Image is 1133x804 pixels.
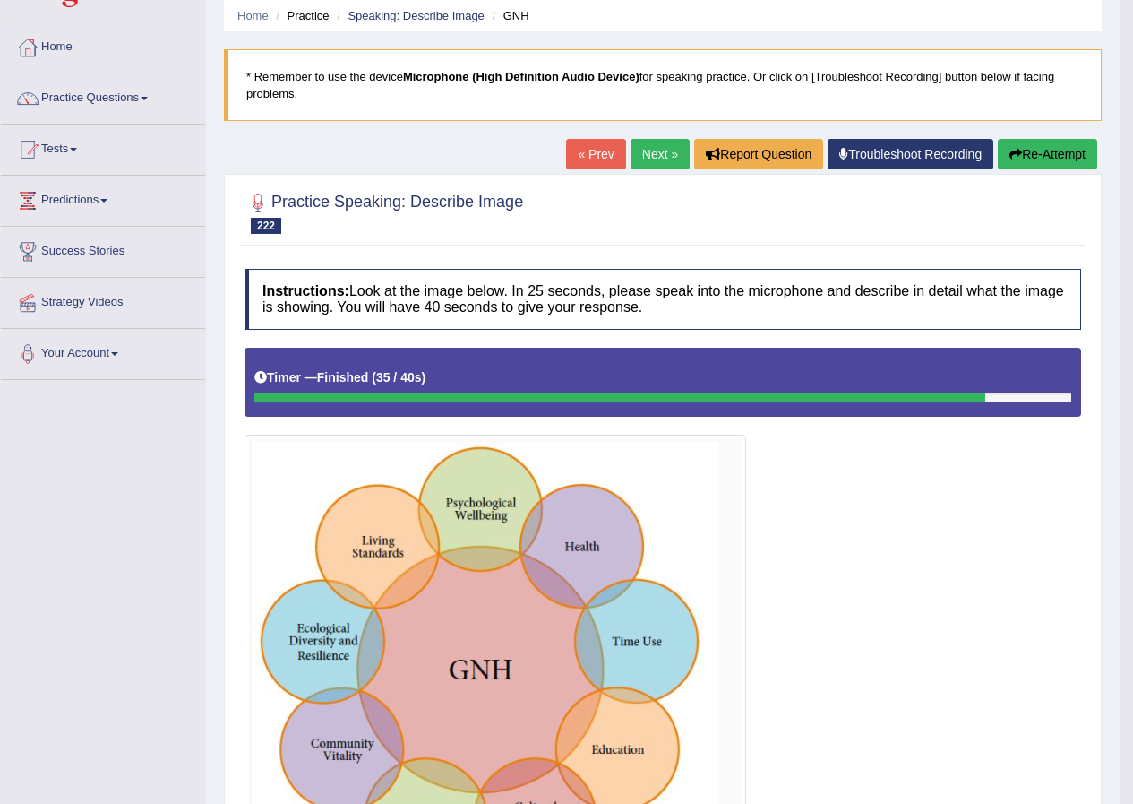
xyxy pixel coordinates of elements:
b: ) [422,370,426,385]
a: Practice Questions [1,73,205,118]
b: ( [372,370,376,385]
a: Home [237,9,269,22]
li: GNH [487,7,528,24]
span: 222 [251,218,281,234]
a: Next » [631,139,690,169]
a: « Prev [566,139,625,169]
a: Strategy Videos [1,278,205,323]
button: Re-Attempt [998,139,1097,169]
li: Practice [271,7,329,24]
button: Report Question [694,139,823,169]
b: Instructions: [262,283,349,298]
blockquote: * Remember to use the device for speaking practice. Or click on [Troubleshoot Recording] button b... [224,49,1102,121]
a: Troubleshoot Recording [828,139,993,169]
a: Success Stories [1,227,205,272]
b: Microphone (High Definition Audio Device) [403,70,639,83]
h4: Look at the image below. In 25 seconds, please speak into the microphone and describe in detail w... [245,269,1081,329]
b: Finished [317,370,369,385]
a: Tests [1,125,205,169]
h2: Practice Speaking: Describe Image [245,189,523,234]
a: Predictions [1,176,205,220]
a: Home [1,22,205,67]
b: 35 / 40s [376,370,422,385]
h5: Timer — [254,371,425,385]
a: Your Account [1,329,205,374]
a: Speaking: Describe Image [348,9,484,22]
